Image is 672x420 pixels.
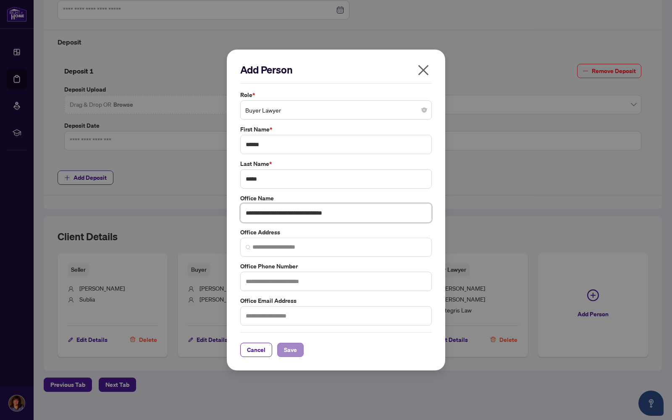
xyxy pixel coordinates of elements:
label: Office Address [240,228,432,237]
span: close [417,63,430,77]
label: Office Name [240,194,432,203]
label: Office Email Address [240,296,432,305]
h2: Add Person [240,63,432,76]
label: First Name [240,125,432,134]
img: search_icon [246,245,251,250]
span: Cancel [247,343,265,357]
label: Office Phone Number [240,262,432,271]
label: Role [240,90,432,100]
span: Buyer Lawyer [245,102,427,118]
label: Last Name [240,159,432,168]
span: close-circle [422,108,427,113]
button: Save [277,343,304,357]
span: Save [284,343,297,357]
button: Cancel [240,343,272,357]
